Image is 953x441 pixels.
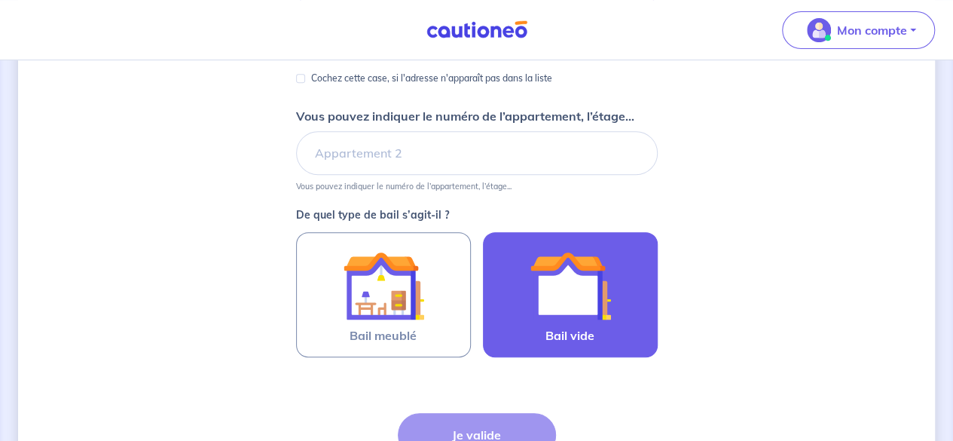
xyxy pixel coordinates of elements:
p: De quel type de bail s’agit-il ? [296,210,658,220]
button: illu_account_valid_menu.svgMon compte [782,11,935,49]
span: Bail vide [545,326,594,345]
p: Mon compte [837,21,907,39]
img: illu_empty_lease.svg [530,245,611,326]
img: Cautioneo [420,20,533,39]
span: Bail meublé [350,326,417,345]
p: Vous pouvez indiquer le numéro de l’appartement, l’étage... [296,107,634,125]
img: illu_account_valid_menu.svg [807,18,831,42]
input: Appartement 2 [296,131,658,175]
img: illu_furnished_lease.svg [343,245,424,326]
p: Vous pouvez indiquer le numéro de l’appartement, l’étage... [296,181,512,191]
p: Cochez cette case, si l'adresse n'apparaît pas dans la liste [311,69,552,87]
